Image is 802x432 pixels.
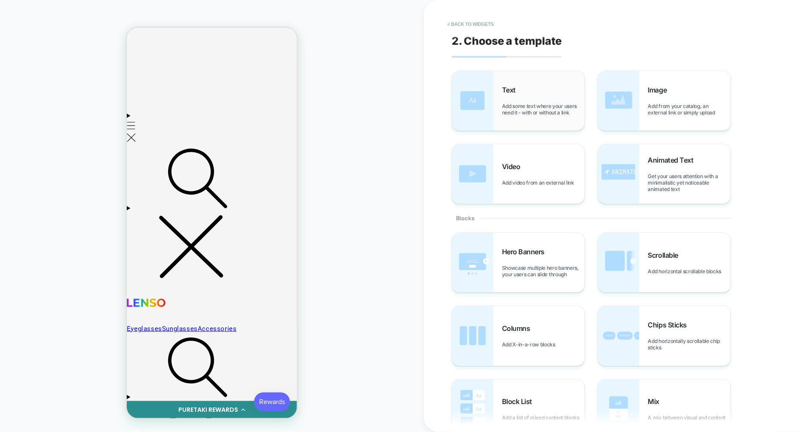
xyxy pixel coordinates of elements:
span: Video [502,162,525,171]
span: Hero Banners [502,247,549,256]
span: Showcase multiple hero banners, your users can slide through [502,265,585,278]
span: Image [648,86,671,94]
span: Text [502,86,520,94]
span: Add some text where your users need it - with or without a link [502,103,585,116]
span: Get your users attention with a minimalistic yet noticeable animated text [648,173,731,192]
span: Add video from an external link [502,179,579,186]
span: Columns [502,324,535,333]
span: A mix between visual and content [648,414,730,421]
iframe: Button to open loyalty program pop-up [127,365,163,384]
button: < Back to widgets [443,17,498,31]
span: Add horizontally scrollable chip sticks [648,338,731,351]
span: Add horizontal scrollable blocks [648,268,726,275]
span: Chips Sticks [648,321,691,329]
span: Animated Text [648,156,698,164]
span: Add a list of mixed content blocks [502,414,584,421]
span: Add X-in-a-row blocks [502,341,560,348]
span: Scrollable [648,251,683,259]
span: Mix [648,397,664,406]
span: Add from your catalog, an external link or simply upload [648,103,731,116]
a: Accessories [71,297,110,306]
span: Block List [502,397,536,406]
div: PURETAKI REWARDS [52,378,111,387]
div: Blocks [452,204,731,232]
a: Sunglasses [35,297,71,306]
span: 2. Choose a template [452,34,562,47]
